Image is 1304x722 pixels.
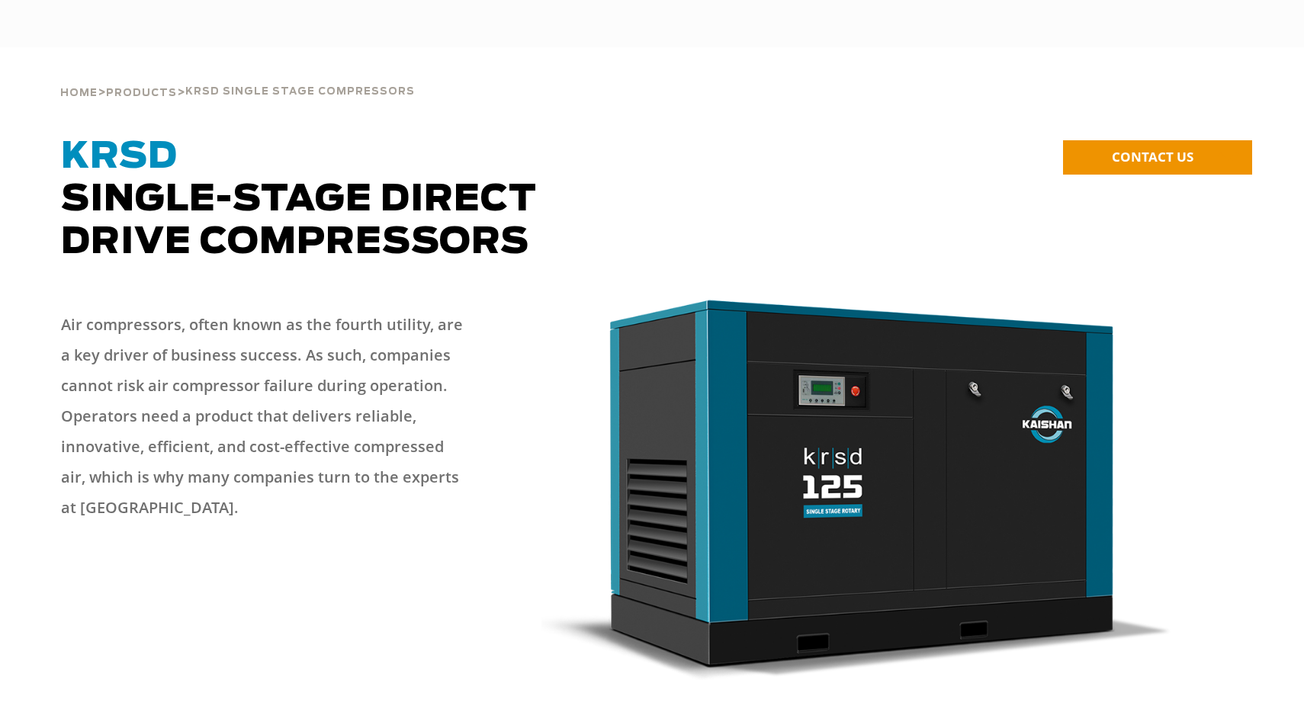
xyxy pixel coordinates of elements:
[1112,148,1193,165] span: CONTACT US
[185,87,415,97] span: krsd single stage compressors
[60,47,415,105] div: > >
[61,139,537,261] span: Single-Stage Direct Drive Compressors
[61,310,471,523] p: Air compressors, often known as the fourth utility, are a key driver of business success. As such...
[1063,140,1252,175] a: CONTACT US
[60,88,98,98] span: Home
[541,294,1174,680] img: krsd125
[106,85,177,99] a: Products
[61,139,178,175] span: KRSD
[60,85,98,99] a: Home
[106,88,177,98] span: Products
